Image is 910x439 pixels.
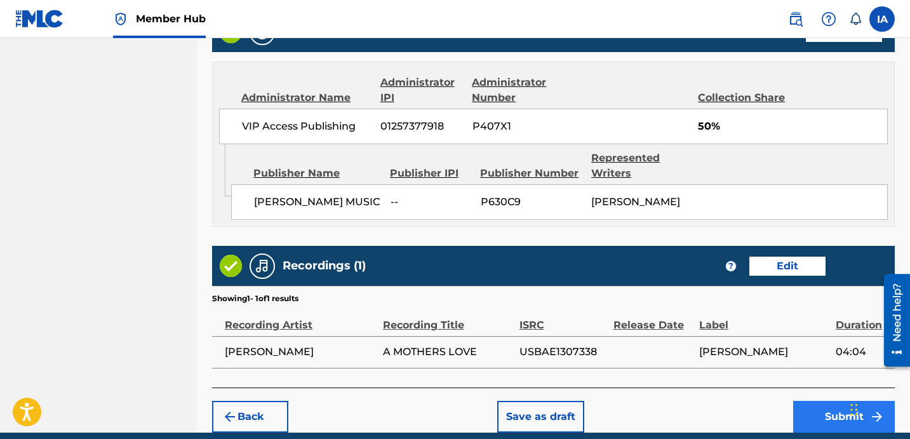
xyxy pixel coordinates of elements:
p: Showing 1 - 1 of 1 results [212,293,298,304]
div: ISRC [519,304,607,333]
img: 7ee5dd4eb1f8a8e3ef2f.svg [222,409,238,424]
img: Valid [220,255,242,277]
div: Administrator Number [472,75,575,105]
div: Notifications [849,13,862,25]
span: P407X1 [472,119,576,134]
div: Administrator Name [241,90,371,105]
div: User Menu [869,6,895,32]
div: Represented Writers [591,151,693,181]
div: Help [816,6,841,32]
div: Publisher Name [253,166,380,181]
span: [PERSON_NAME] [699,344,829,360]
span: VIP Access Publishing [242,119,371,134]
h5: Recordings (1) [283,259,366,273]
span: 04:04 [836,344,888,360]
img: MLC Logo [15,10,64,28]
div: Drag [850,391,858,429]
div: Publisher IPI [390,166,471,181]
button: Edit [749,257,826,276]
span: -- [391,194,471,210]
span: A MOTHERS LOVE [383,344,513,360]
span: ? [726,261,736,271]
a: Public Search [783,6,808,32]
span: 01257377918 [380,119,463,134]
div: Duration [836,304,888,333]
div: Label [699,304,829,333]
div: Release Date [613,304,693,333]
span: P630C9 [481,194,582,210]
span: Member Hub [136,11,206,26]
button: Submit [793,401,895,433]
div: Recording Title [383,304,513,333]
div: Collection Share [698,90,795,105]
div: Publisher Number [480,166,582,181]
span: 50% [698,119,887,134]
img: search [788,11,803,27]
button: Save as draft [497,401,584,433]
span: [PERSON_NAME] [225,344,377,360]
iframe: Chat Widget [846,378,910,439]
span: USBAE1307338 [519,344,607,360]
img: help [821,11,836,27]
div: Recording Artist [225,304,377,333]
button: Back [212,401,288,433]
div: Administrator IPI [380,75,463,105]
img: Recordings [255,259,270,274]
img: Top Rightsholder [113,11,128,27]
span: [PERSON_NAME] MUSIC [254,194,380,210]
span: [PERSON_NAME] [591,196,680,208]
iframe: Resource Center [874,269,910,371]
